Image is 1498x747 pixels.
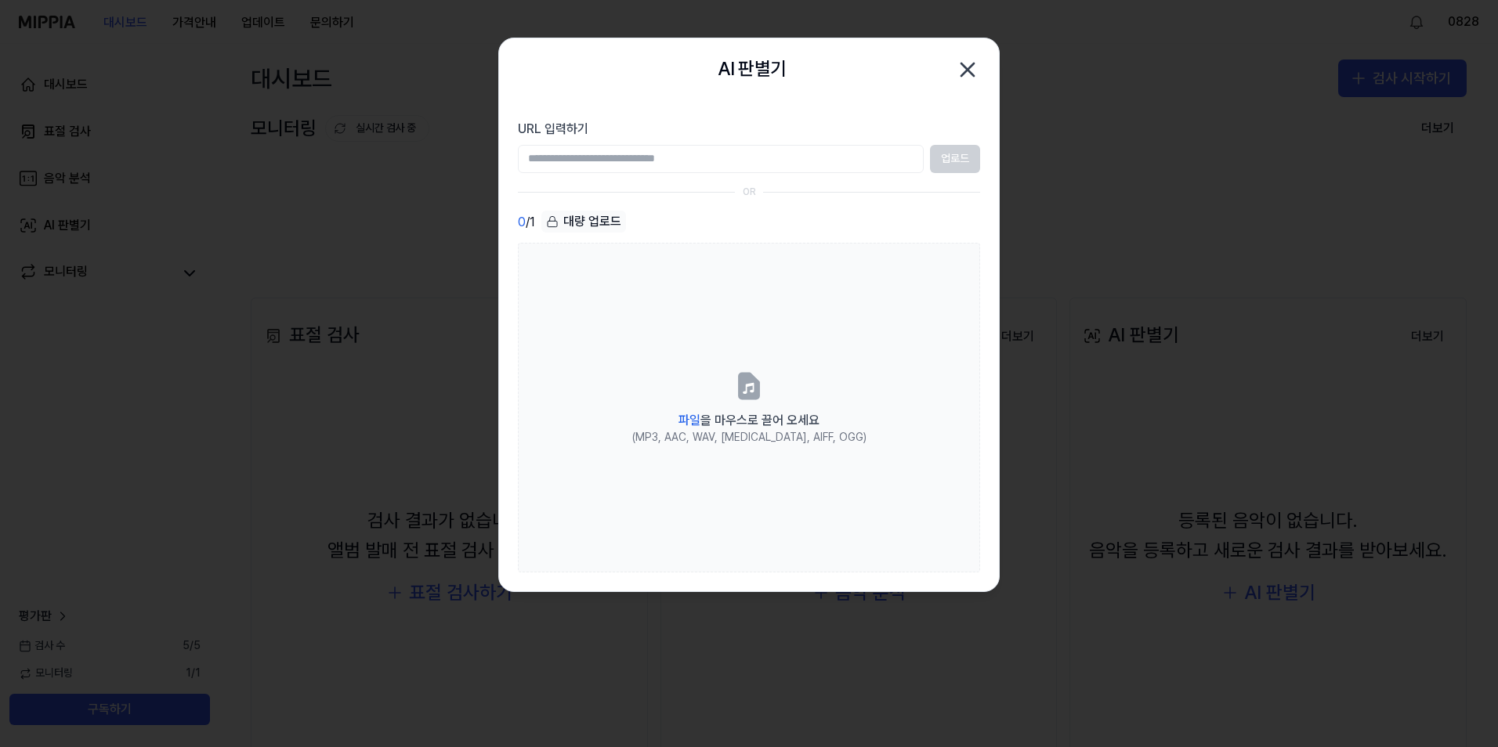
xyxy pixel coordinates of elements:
[678,413,820,428] span: 을 마우스로 끌어 오세요
[718,54,786,84] h2: AI 판별기
[518,211,535,233] div: / 1
[678,413,700,428] span: 파일
[518,213,526,232] span: 0
[541,211,626,233] button: 대량 업로드
[743,186,756,199] div: OR
[632,430,867,446] div: (MP3, AAC, WAV, [MEDICAL_DATA], AIFF, OGG)
[518,120,980,139] label: URL 입력하기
